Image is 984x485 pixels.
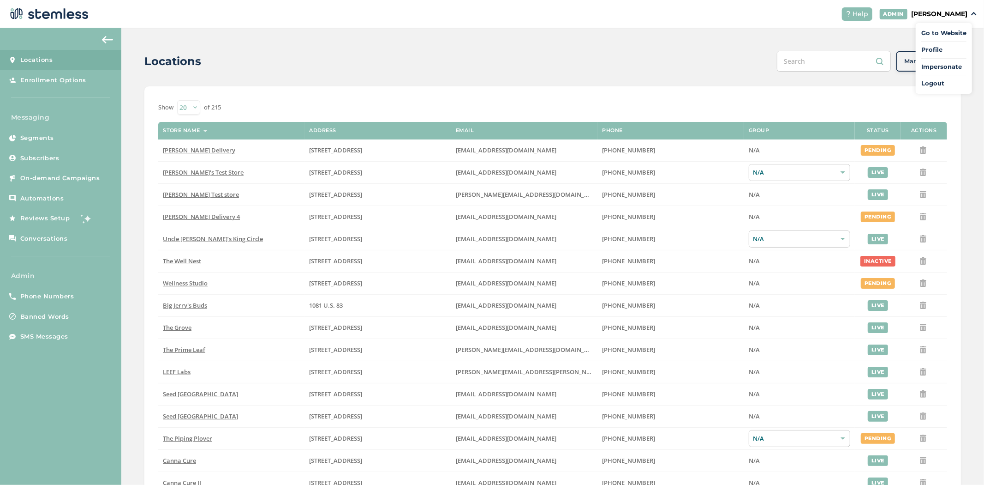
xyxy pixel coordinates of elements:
[456,368,650,376] span: [PERSON_NAME][EMAIL_ADDRESS][PERSON_NAME][DOMAIN_NAME]
[163,279,300,287] label: Wellness Studio
[456,235,556,243] span: [EMAIL_ADDRESS][DOMAIN_NAME]
[456,435,593,443] label: info@pipingplover.com
[456,279,593,287] label: vmrobins@gmail.com
[456,323,556,332] span: [EMAIL_ADDRESS][DOMAIN_NAME]
[602,368,739,376] label: (707) 513-9697
[602,169,739,176] label: (503) 804-9208
[749,230,850,248] div: N/A
[846,11,851,17] img: icon-help-white-03924b79.svg
[310,390,363,398] span: [STREET_ADDRESS]
[163,368,191,376] span: LEEF Labs
[163,368,300,376] label: LEEF Labs
[456,168,556,176] span: [EMAIL_ADDRESS][DOMAIN_NAME]
[158,103,173,112] label: Show
[911,9,967,19] p: [PERSON_NAME]
[310,302,447,309] label: 1081 U.S. 83
[602,190,655,199] span: [PHONE_NUMBER]
[163,257,201,265] span: The Well Nest
[861,278,895,289] div: pending
[102,36,113,43] img: icon-arrow-back-accent-c549486e.svg
[456,368,593,376] label: josh.bowers@leefca.com
[310,390,447,398] label: 553 Congress Street
[163,390,300,398] label: Seed Portland
[20,133,54,143] span: Segments
[163,390,238,398] span: Seed [GEOGRAPHIC_DATA]
[749,368,850,376] label: N/A
[904,57,953,66] span: Manage Groups
[602,390,655,398] span: [PHONE_NUMBER]
[456,301,556,309] span: [EMAIL_ADDRESS][DOMAIN_NAME]
[602,213,739,221] label: (818) 561-0790
[163,324,300,332] label: The Grove
[868,389,888,400] div: live
[602,301,655,309] span: [PHONE_NUMBER]
[20,174,100,183] span: On-demand Campaigns
[163,146,235,154] span: [PERSON_NAME] Delivery
[456,346,603,354] span: [PERSON_NAME][EMAIL_ADDRESS][DOMAIN_NAME]
[860,256,895,267] div: inactive
[456,146,593,154] label: arman91488@gmail.com
[163,235,300,243] label: Uncle Herb’s King Circle
[310,235,363,243] span: [STREET_ADDRESS]
[456,190,603,199] span: [PERSON_NAME][EMAIL_ADDRESS][DOMAIN_NAME]
[163,190,239,199] span: [PERSON_NAME] Test store
[310,324,447,332] label: 8155 Center Street
[749,257,850,265] label: N/A
[163,279,208,287] span: Wellness Studio
[602,435,739,443] label: (508) 514-1212
[749,390,850,398] label: N/A
[456,390,593,398] label: team@seedyourhead.com
[868,322,888,333] div: live
[602,279,655,287] span: [PHONE_NUMBER]
[7,5,89,23] img: logo-dark-0685b13c.svg
[456,257,593,265] label: vmrobins@gmail.com
[20,312,69,321] span: Banned Words
[602,212,655,221] span: [PHONE_NUMBER]
[163,168,244,176] span: [PERSON_NAME]'s Test Store
[921,45,966,55] a: Profile
[868,189,888,200] div: live
[602,346,739,354] label: (520) 272-8455
[20,55,53,65] span: Locations
[163,302,300,309] label: Big Jerry's Buds
[749,457,850,465] label: N/A
[456,390,556,398] span: [EMAIL_ADDRESS][DOMAIN_NAME]
[163,412,238,420] span: Seed [GEOGRAPHIC_DATA]
[602,257,655,265] span: [PHONE_NUMBER]
[310,168,363,176] span: [STREET_ADDRESS]
[456,412,556,420] span: [EMAIL_ADDRESS][DOMAIN_NAME]
[861,145,895,156] div: pending
[456,302,593,309] label: info@bigjerrysbuds.com
[203,130,208,132] img: icon-sort-1e1d7615.svg
[921,29,966,38] a: Go to Website
[749,430,850,447] div: N/A
[853,9,869,19] span: Help
[163,212,240,221] span: [PERSON_NAME] Delivery 4
[456,169,593,176] label: brianashen@gmail.com
[971,12,977,16] img: icon_down-arrow-small-66adaf34.svg
[602,412,655,420] span: [PHONE_NUMBER]
[749,279,850,287] label: N/A
[163,169,300,176] label: Brian's Test Store
[20,234,68,243] span: Conversations
[310,412,447,420] label: 401 Centre Street
[602,324,739,332] label: (619) 600-1269
[310,301,343,309] span: 1081 U.S. 83
[749,346,850,354] label: N/A
[20,194,64,203] span: Automations
[456,346,593,354] label: john@theprimeleaf.com
[602,146,655,154] span: [PHONE_NUMBER]
[163,235,263,243] span: Uncle [PERSON_NAME]’s King Circle
[602,390,739,398] label: (207) 747-4648
[938,441,984,485] div: Chat Widget
[310,323,363,332] span: [STREET_ADDRESS]
[602,412,739,420] label: (617) 553-5922
[163,457,300,465] label: Canna Cure
[456,191,593,199] label: swapnil@stemless.co
[456,212,556,221] span: [EMAIL_ADDRESS][DOMAIN_NAME]
[868,234,888,244] div: live
[602,146,739,154] label: (818) 561-0790
[456,235,593,243] label: christian@uncleherbsak.com
[602,168,655,176] span: [PHONE_NUMBER]
[901,122,947,139] th: Actions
